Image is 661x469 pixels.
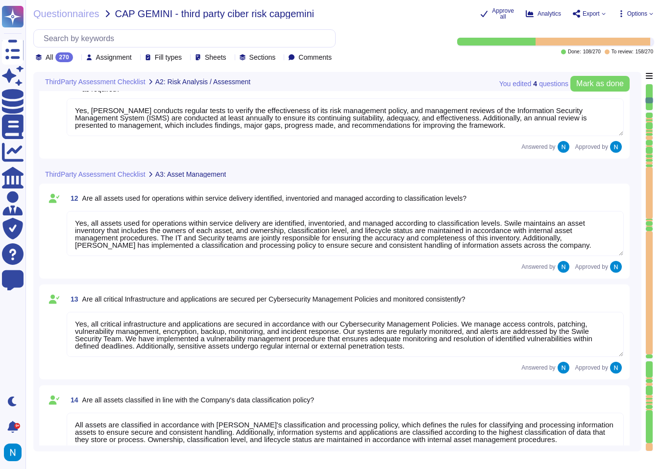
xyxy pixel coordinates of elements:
[570,76,630,92] button: Mark as done
[627,11,647,17] span: Options
[14,423,20,429] div: 9+
[249,54,276,61] span: Sections
[55,52,73,62] div: 270
[82,194,466,202] span: Are all assets used for operations within service delivery identified, inventoried and managed ac...
[155,78,251,85] span: A2: Risk Analysis / Assessment
[67,211,624,256] textarea: Yes, all assets used for operations within service delivery are identified, inventoried, and mana...
[82,295,465,303] span: Are all critical Infrastructure and applications are secured per Cybersecurity Management Policie...
[67,413,624,450] textarea: All assets are classified in accordance with [PERSON_NAME]'s classification and processing policy...
[521,365,555,371] span: Answered by
[67,296,78,303] span: 13
[155,171,226,178] span: A3: Asset Management
[155,54,182,61] span: Fill types
[480,8,514,20] button: Approve all
[612,49,634,54] span: To review:
[568,49,581,54] span: Done:
[610,141,622,153] img: user
[583,11,600,17] span: Export
[67,98,624,136] textarea: Yes, [PERSON_NAME] conducts regular tests to verify the effectiveness of its risk management poli...
[96,54,132,61] span: Assignment
[67,312,624,357] textarea: Yes, all critical infrastructure and applications are secured in accordance with our Cybersecurit...
[575,264,608,270] span: Approved by
[45,78,146,85] span: ThirdParty Assessment Checklist
[67,195,78,202] span: 12
[2,442,28,463] button: user
[205,54,226,61] span: Sheets
[492,8,514,20] span: Approve all
[533,80,537,87] b: 4
[538,11,561,17] span: Analytics
[575,144,608,150] span: Approved by
[610,261,622,273] img: user
[583,49,601,54] span: 108 / 270
[521,144,555,150] span: Answered by
[521,264,555,270] span: Answered by
[558,261,569,273] img: user
[576,80,624,88] span: Mark as done
[526,10,561,18] button: Analytics
[298,54,332,61] span: Comments
[636,49,653,54] span: 158 / 270
[67,397,78,403] span: 14
[39,30,335,47] input: Search by keywords
[558,141,569,153] img: user
[558,362,569,374] img: user
[610,362,622,374] img: user
[33,9,99,19] span: Questionnaires
[499,80,568,87] span: You edited question s
[575,365,608,371] span: Approved by
[82,396,314,404] span: Are all assets classified in line with the Company's data classification policy?
[46,54,53,61] span: All
[4,444,22,461] img: user
[115,9,314,19] span: CAP GEMINI - third party ciber risk capgemini
[45,171,146,178] span: ThirdParty Assessment Checklist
